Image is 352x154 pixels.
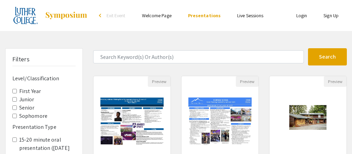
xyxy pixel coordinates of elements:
label: First Year [19,87,41,95]
label: Junior [19,95,34,104]
img: <p>5. Marketing in Motion: Building Brand Engagement at Armored Sports LLC</p> [93,91,170,152]
label: Senior [19,104,35,112]
a: Presentations [188,12,221,19]
img: 2025 Experiential Learning Showcase [13,7,38,24]
button: Preview [148,76,170,87]
h6: Level/Classification [12,75,76,82]
label: Sophomore [19,112,47,120]
h6: Presentation Type [12,124,76,130]
input: Search Keyword(s) Or Author(s) [93,50,304,63]
a: Welcome Page [142,12,172,19]
a: Sign Up [323,12,339,19]
h5: Filters [12,55,30,63]
a: Login [296,12,307,19]
div: arrow_back_ios [99,13,103,18]
a: Live Sessions [237,12,263,19]
button: Preview [236,76,258,87]
img: Symposium by ForagerOne [45,11,88,20]
a: 2025 Experiential Learning Showcase [5,7,88,24]
button: Search [308,48,347,65]
button: Preview [324,76,346,87]
span: Exit Event [107,12,125,19]
img: <p>20. Norway House</p><p>Event Planning Internship Summer 2025</p> [181,91,258,152]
